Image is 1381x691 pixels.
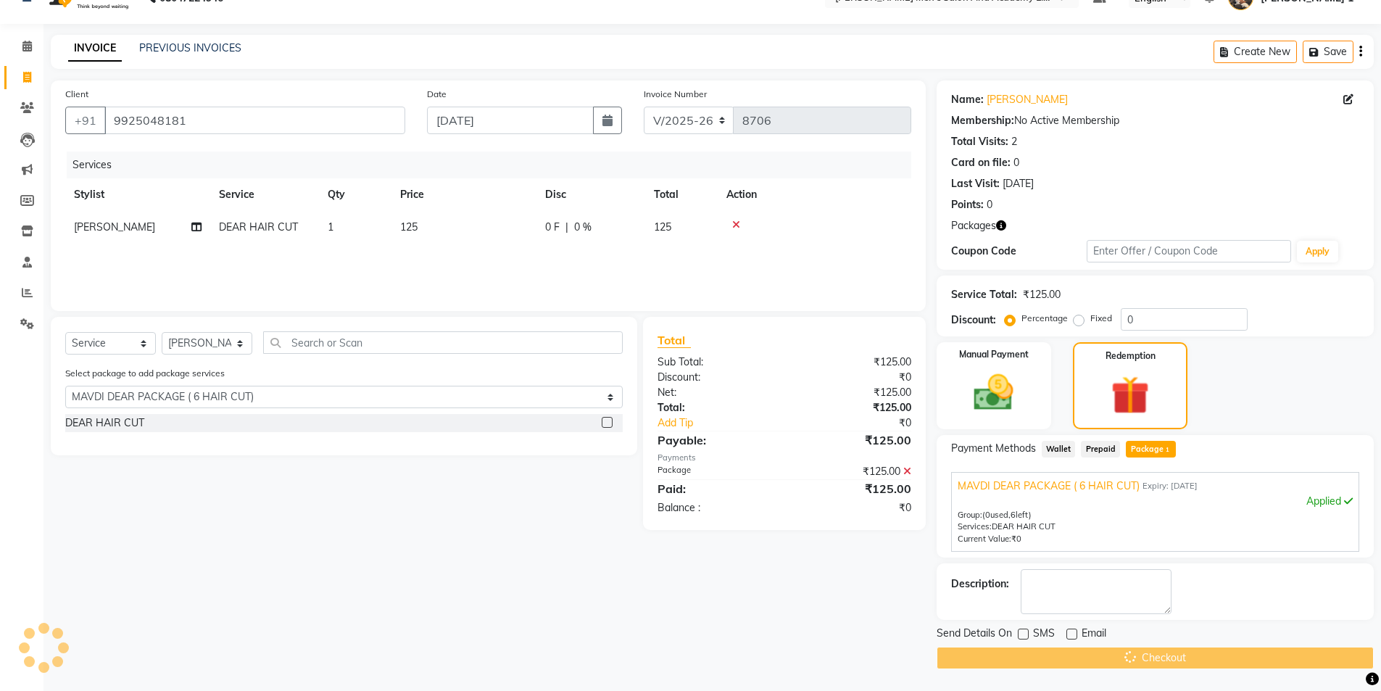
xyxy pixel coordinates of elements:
div: [DATE] [1003,176,1034,191]
th: Qty [319,178,391,211]
span: | [565,220,568,235]
div: Package [647,464,784,479]
div: Points: [951,197,984,212]
div: 2 [1011,134,1017,149]
label: Client [65,88,88,101]
button: Create New [1214,41,1297,63]
span: Payment Methods [951,441,1036,456]
span: [PERSON_NAME] [74,220,155,233]
button: +91 [65,107,106,134]
img: _cash.svg [961,370,1026,415]
button: Apply [1297,241,1338,262]
span: 1 [328,220,333,233]
input: Search by Name/Mobile/Email/Code [104,107,405,134]
span: DEAR HAIR CUT [219,220,298,233]
span: used, left) [982,510,1032,520]
div: Payments [658,452,911,464]
span: Wallet [1042,441,1076,458]
div: Services [67,152,922,178]
div: ₹125.00 [784,400,922,415]
div: Card on file: [951,155,1011,170]
label: Manual Payment [959,348,1029,361]
div: Membership: [951,113,1014,128]
span: Package [1126,441,1176,458]
span: Prepaid [1081,441,1120,458]
th: Disc [536,178,645,211]
span: 6 [1011,510,1016,520]
div: 0 [1013,155,1019,170]
span: Email [1082,626,1106,644]
div: Payable: [647,431,784,449]
span: (0 [982,510,990,520]
div: DEAR HAIR CUT [65,415,144,431]
div: Total: [647,400,784,415]
span: Packages [951,218,996,233]
div: Net: [647,385,784,400]
div: Discount: [951,313,996,328]
div: No Active Membership [951,113,1359,128]
label: Fixed [1090,312,1112,325]
a: [PERSON_NAME] [987,92,1068,107]
span: 125 [654,220,671,233]
div: Total Visits: [951,134,1008,149]
span: Expiry: [DATE] [1142,480,1198,492]
div: ₹125.00 [784,431,922,449]
label: Date [427,88,447,101]
input: Enter Offer / Coupon Code [1087,240,1291,262]
span: MAVDI DEAR PACKAGE ( 6 HAIR CUT) [958,479,1140,494]
div: Last Visit: [951,176,1000,191]
div: Applied [958,494,1353,509]
div: ₹125.00 [784,385,922,400]
div: Name: [951,92,984,107]
th: Price [391,178,536,211]
div: Paid: [647,480,784,497]
span: Current Value: [958,534,1011,544]
div: Description: [951,576,1009,592]
div: 0 [987,197,992,212]
span: Total [658,333,691,348]
label: Select package to add package services [65,367,225,380]
span: Send Details On [937,626,1012,644]
a: PREVIOUS INVOICES [139,41,241,54]
span: 125 [400,220,418,233]
div: Discount: [647,370,784,385]
button: Save [1303,41,1353,63]
div: Service Total: [951,287,1017,302]
img: _gift.svg [1099,371,1161,419]
div: ₹125.00 [1023,287,1061,302]
span: 0 F [545,220,560,235]
div: Sub Total: [647,355,784,370]
span: Group: [958,510,982,520]
span: DEAR HAIR CUT [992,521,1056,531]
input: Search or Scan [263,331,623,354]
a: INVOICE [68,36,122,62]
label: Invoice Number [644,88,707,101]
div: ₹125.00 [784,480,922,497]
label: Percentage [1021,312,1068,325]
span: 1 [1164,446,1171,455]
div: Coupon Code [951,244,1087,259]
div: ₹0 [784,500,922,516]
span: 0 % [574,220,592,235]
div: ₹125.00 [784,355,922,370]
span: SMS [1033,626,1055,644]
th: Service [210,178,319,211]
th: Total [645,178,718,211]
th: Action [718,178,911,211]
th: Stylist [65,178,210,211]
label: Redemption [1106,349,1156,363]
a: Add Tip [647,415,807,431]
span: Services: [958,521,992,531]
div: Balance : [647,500,784,516]
div: ₹125.00 [784,464,922,479]
div: ₹0 [784,370,922,385]
span: ₹0 [1011,534,1021,544]
div: ₹0 [808,415,922,431]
